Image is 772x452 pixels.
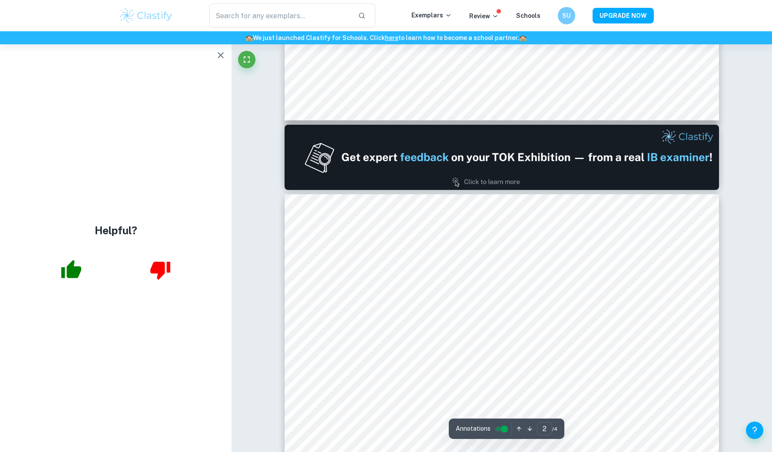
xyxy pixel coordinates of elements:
span: Annotations [456,424,490,433]
button: SU [558,7,575,24]
img: Ad [285,125,719,190]
h6: SU [561,11,571,20]
button: Help and Feedback [746,422,763,439]
a: Schools [516,12,540,19]
button: Fullscreen [238,51,255,68]
span: 🏫 [519,34,527,41]
input: Search for any exemplars... [209,3,351,28]
p: Exemplars [411,10,452,20]
h4: Helpful? [95,223,137,238]
button: UPGRADE NOW [593,8,654,23]
h6: We just launched Clastify for Schools. Click to learn how to become a school partner. [2,33,770,43]
p: Review [469,11,499,21]
img: Clastify logo [119,7,174,24]
a: here [385,34,398,41]
span: 🏫 [245,34,253,41]
span: / 4 [552,425,557,433]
